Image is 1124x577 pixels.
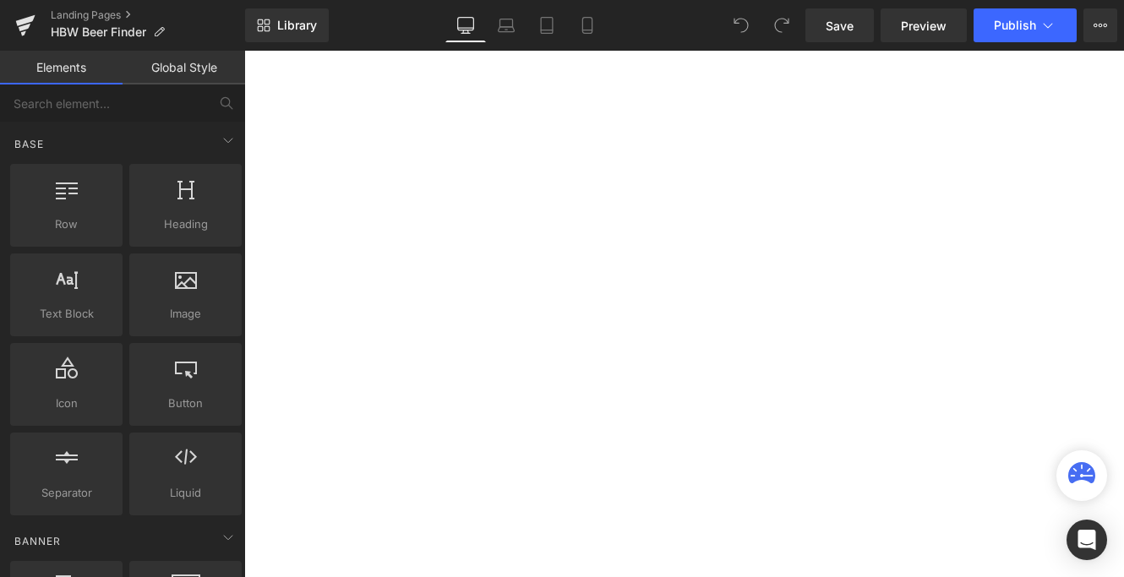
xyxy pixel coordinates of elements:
[13,136,46,152] span: Base
[486,8,527,42] a: Laptop
[134,215,237,233] span: Heading
[123,51,245,84] a: Global Style
[15,305,117,323] span: Text Block
[901,17,947,35] span: Preview
[724,8,758,42] button: Undo
[245,8,329,42] a: New Library
[15,484,117,502] span: Separator
[445,8,486,42] a: Desktop
[881,8,967,42] a: Preview
[51,8,245,22] a: Landing Pages
[567,8,608,42] a: Mobile
[15,395,117,412] span: Icon
[826,17,854,35] span: Save
[15,215,117,233] span: Row
[51,25,146,39] span: HBW Beer Finder
[974,8,1077,42] button: Publish
[277,18,317,33] span: Library
[527,8,567,42] a: Tablet
[134,395,237,412] span: Button
[1083,8,1117,42] button: More
[134,305,237,323] span: Image
[13,533,63,549] span: Banner
[134,484,237,502] span: Liquid
[1067,520,1107,560] div: Open Intercom Messenger
[994,19,1036,32] span: Publish
[765,8,799,42] button: Redo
